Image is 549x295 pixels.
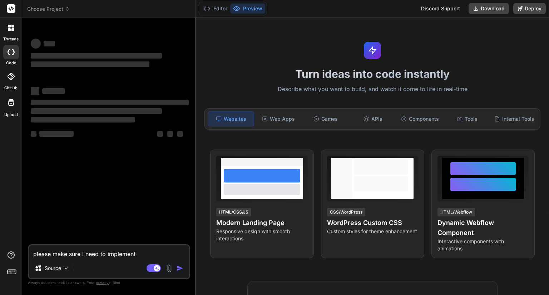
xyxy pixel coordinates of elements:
label: code [6,60,16,66]
span: ‌ [39,131,74,137]
div: HTML/Webflow [437,208,475,216]
span: Choose Project [27,5,70,12]
span: ‌ [31,108,162,114]
p: Interactive components with animations [437,238,529,252]
span: privacy [96,280,109,285]
p: Describe what you want to build, and watch it come to life in real-time [200,85,545,94]
h1: Turn ideas into code instantly [200,67,545,80]
p: Source [45,265,61,272]
label: threads [3,36,19,42]
span: ‌ [31,117,135,122]
p: Custom styles for theme enhancement [327,228,418,235]
button: Download [469,3,509,14]
button: Editor [201,4,230,14]
h4: WordPress Custom CSS [327,218,418,228]
img: Pick Models [63,265,69,271]
div: Games [303,111,348,126]
span: ‌ [31,53,162,59]
h4: Modern Landing Page [216,218,307,228]
div: APIs [350,111,396,126]
span: ‌ [157,131,163,137]
span: ‌ [42,88,65,94]
div: Websites [208,111,254,126]
label: GitHub [4,85,18,91]
button: Deploy [513,3,546,14]
label: Upload [4,112,18,118]
div: Discord Support [417,3,464,14]
button: Preview [230,4,265,14]
p: Responsive design with smooth interactions [216,228,307,242]
span: ‌ [167,131,173,137]
span: ‌ [177,131,183,137]
span: ‌ [31,61,149,67]
div: Internal Tools [491,111,537,126]
span: ‌ [44,41,55,46]
textarea: please make sure I need to implement [29,245,189,258]
div: HTML/CSS/JS [216,208,251,216]
div: Components [397,111,443,126]
p: Always double-check its answers. Your in Bind [28,279,190,286]
div: Tools [444,111,490,126]
div: Web Apps [256,111,301,126]
span: ‌ [31,39,41,49]
img: attachment [165,264,173,272]
img: icon [176,265,183,272]
div: CSS/WordPress [327,208,365,216]
span: ‌ [31,100,189,105]
span: ‌ [31,87,39,95]
span: ‌ [31,131,36,137]
h4: Dynamic Webflow Component [437,218,529,238]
